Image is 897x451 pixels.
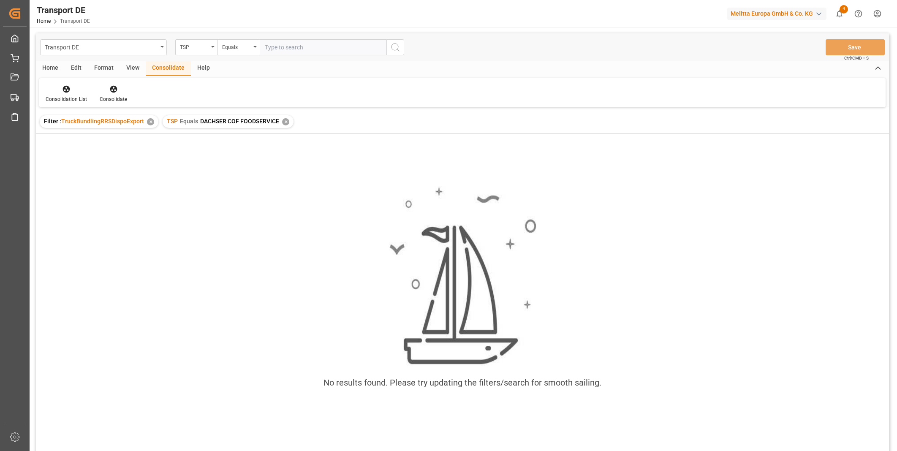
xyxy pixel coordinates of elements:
[120,61,146,76] div: View
[826,39,885,55] button: Save
[389,186,536,366] img: smooth_sailing.jpeg
[840,5,848,14] span: 4
[727,5,830,22] button: Melitta Europa GmbH & Co. KG
[44,118,61,125] span: Filter :
[100,95,127,103] div: Consolidate
[40,39,167,55] button: open menu
[200,118,279,125] span: DACHSER COF FOODSERVICE
[37,4,90,16] div: Transport DE
[175,39,217,55] button: open menu
[167,118,178,125] span: TSP
[844,55,869,61] span: Ctrl/CMD + S
[282,118,289,125] div: ✕
[849,4,868,23] button: Help Center
[46,95,87,103] div: Consolidation List
[180,118,198,125] span: Equals
[45,41,158,52] div: Transport DE
[37,18,51,24] a: Home
[65,61,88,76] div: Edit
[260,39,386,55] input: Type to search
[180,41,209,51] div: TSP
[147,118,154,125] div: ✕
[727,8,826,20] div: Melitta Europa GmbH & Co. KG
[146,61,191,76] div: Consolidate
[323,376,601,389] div: No results found. Please try updating the filters/search for smooth sailing.
[61,118,144,125] span: TruckBundlingRRSDispoExport
[36,61,65,76] div: Home
[830,4,849,23] button: show 4 new notifications
[386,39,404,55] button: search button
[191,61,216,76] div: Help
[222,41,251,51] div: Equals
[217,39,260,55] button: open menu
[88,61,120,76] div: Format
